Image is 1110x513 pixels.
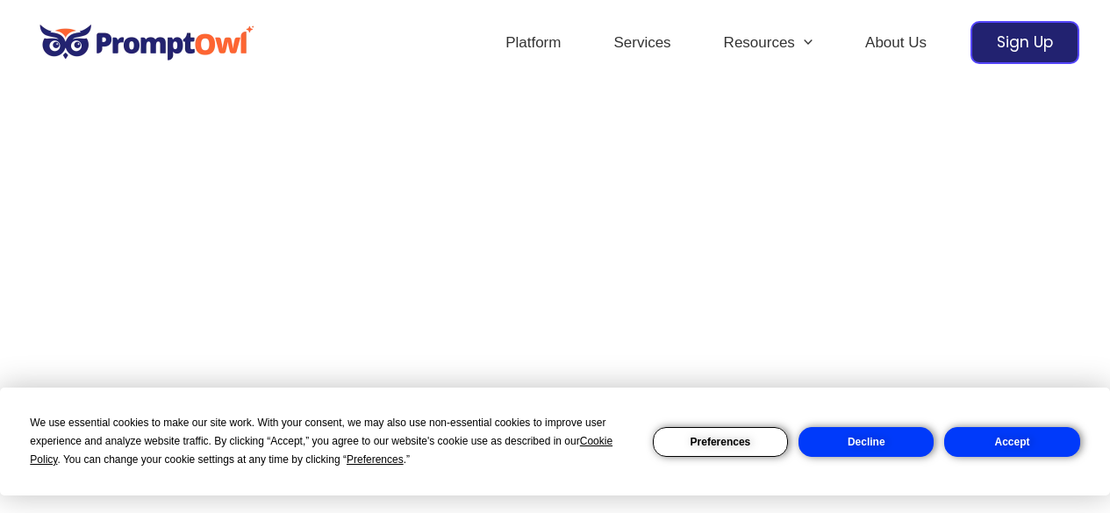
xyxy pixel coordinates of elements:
[653,427,788,457] button: Preferences
[479,12,587,74] a: Platform
[479,12,953,74] nav: Site Navigation: Header
[798,427,934,457] button: Decline
[970,21,1079,64] a: Sign Up
[347,453,404,466] span: Preferences
[839,12,953,74] a: About Us
[30,414,631,469] div: We use essential cookies to make our site work. With your consent, we may also use non-essential ...
[944,427,1079,457] button: Accept
[31,12,263,73] img: promptowl.ai logo
[587,12,697,74] a: Services
[795,12,813,74] span: Menu Toggle
[698,12,839,74] a: ResourcesMenu Toggle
